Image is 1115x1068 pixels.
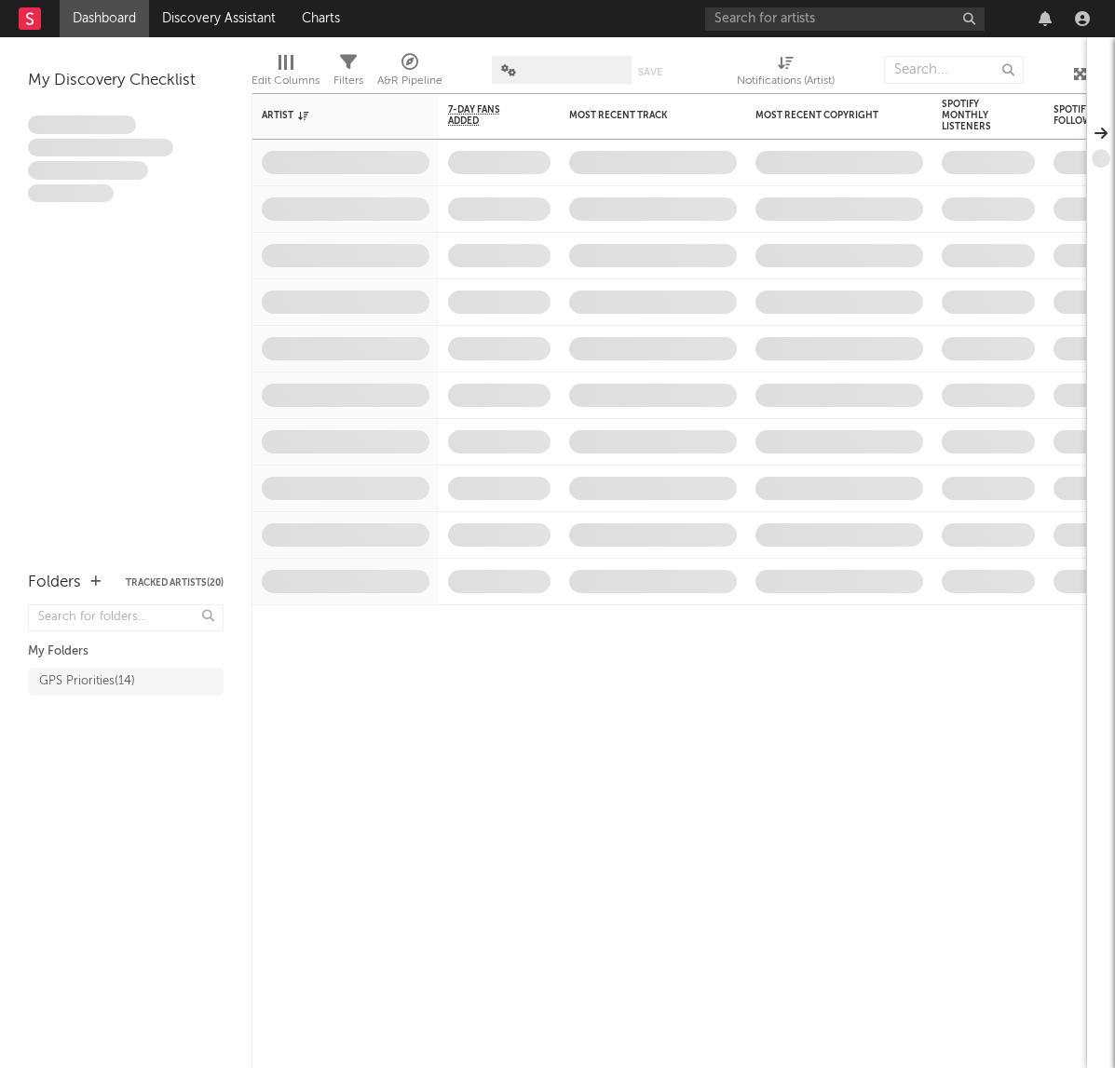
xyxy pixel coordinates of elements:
div: A&R Pipeline [377,70,442,92]
div: Most Recent Track [569,110,709,121]
input: Search... [884,56,1024,84]
div: Most Recent Copyright [755,110,895,121]
span: 7-Day Fans Added [448,104,523,127]
span: Praesent ac interdum [28,161,148,180]
input: Search for artists [705,7,985,31]
input: Search for folders... [28,604,224,631]
div: GPS Priorities ( 14 ) [39,670,135,693]
span: Integer aliquet in purus et [28,139,173,157]
div: Edit Columns [252,47,320,101]
div: Edit Columns [252,70,320,92]
div: Artist [262,110,401,121]
span: Lorem ipsum dolor [28,115,136,134]
div: Folders [28,572,81,594]
div: A&R Pipeline [377,47,442,101]
div: Notifications (Artist) [737,47,835,101]
div: Filters [333,70,363,92]
a: GPS Priorities(14) [28,668,224,696]
div: Spotify Monthly Listeners [942,99,1007,132]
div: My Folders [28,641,224,663]
div: Filters [333,47,363,101]
button: Save [638,67,662,77]
button: Tracked Artists(20) [126,578,224,588]
div: My Discovery Checklist [28,70,224,92]
span: Aliquam viverra [28,184,114,203]
div: Notifications (Artist) [737,70,835,92]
